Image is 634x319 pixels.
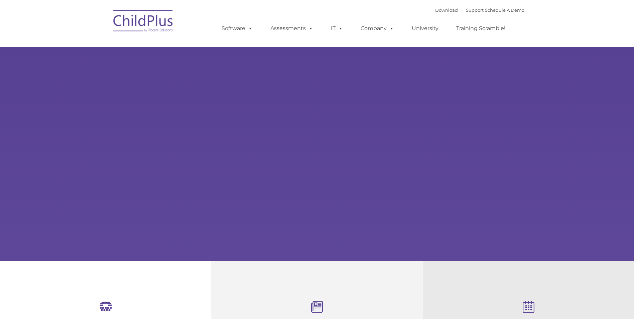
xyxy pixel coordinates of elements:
font: | [435,7,524,13]
a: University [405,22,445,35]
a: Company [354,22,401,35]
a: Support [466,7,484,13]
a: IT [324,22,350,35]
a: Training Scramble!! [450,22,513,35]
a: Software [215,22,259,35]
a: Download [435,7,458,13]
img: ChildPlus by Procare Solutions [110,5,177,39]
a: Schedule A Demo [485,7,524,13]
a: Assessments [264,22,320,35]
